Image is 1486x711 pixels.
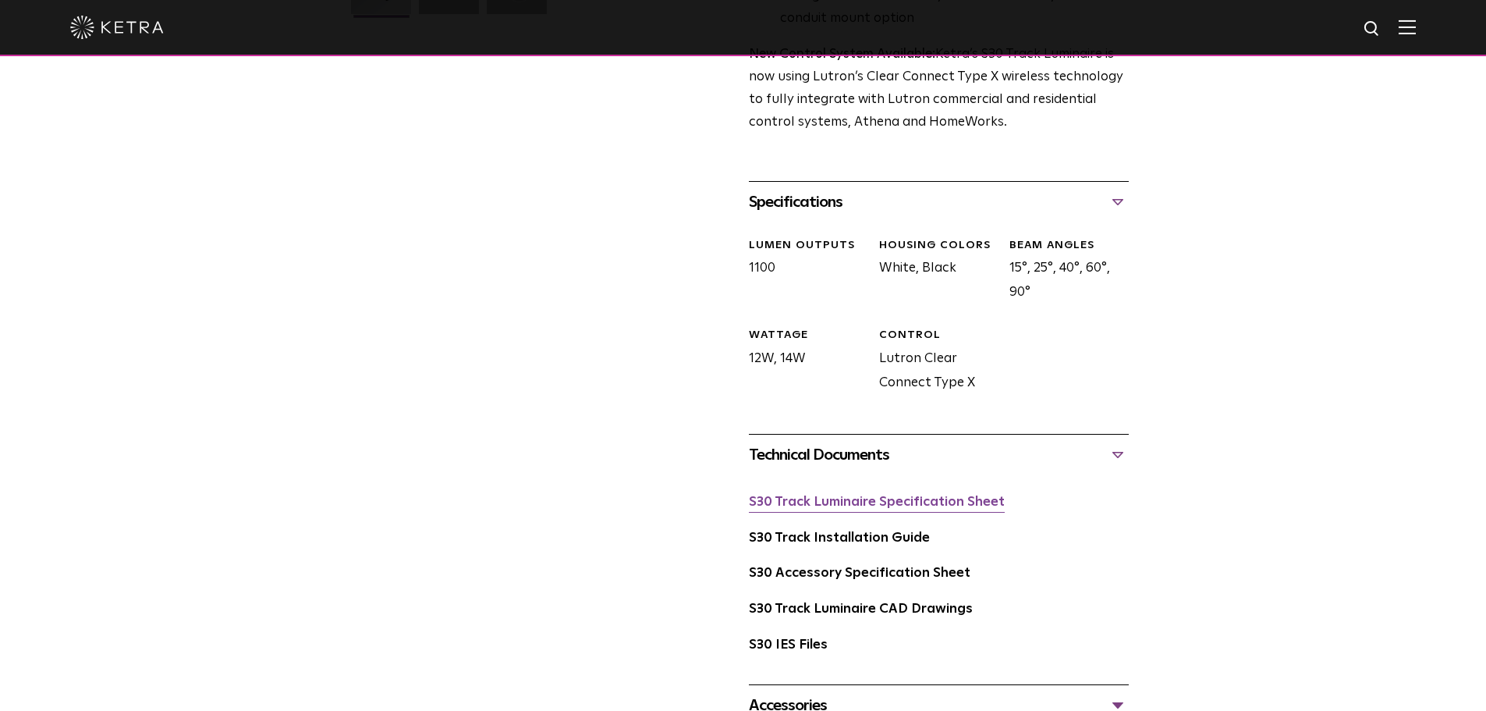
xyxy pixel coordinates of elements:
div: Specifications [749,190,1129,215]
a: S30 Track Luminaire Specification Sheet [749,496,1005,509]
a: S30 Accessory Specification Sheet [749,567,970,580]
div: LUMEN OUTPUTS [749,238,867,254]
div: Technical Documents [749,443,1129,467]
div: HOUSING COLORS [879,238,998,254]
a: S30 Track Luminaire CAD Drawings [749,603,973,616]
div: CONTROL [879,328,998,343]
div: Lutron Clear Connect Type X [867,328,998,395]
p: Ketra’s S30 Track Luminaire is now using Lutron’s Clear Connect Type X wireless technology to ful... [749,44,1129,134]
div: White, Black [867,238,998,305]
div: 12W, 14W [737,328,867,395]
img: Hamburger%20Nav.svg [1399,20,1416,34]
img: ketra-logo-2019-white [70,16,164,39]
div: WATTAGE [749,328,867,343]
div: BEAM ANGLES [1009,238,1128,254]
div: 15°, 25°, 40°, 60°, 90° [998,238,1128,305]
a: S30 IES Files [749,638,828,652]
div: 1100 [737,238,867,305]
img: search icon [1363,20,1382,39]
a: S30 Track Installation Guide [749,531,930,545]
